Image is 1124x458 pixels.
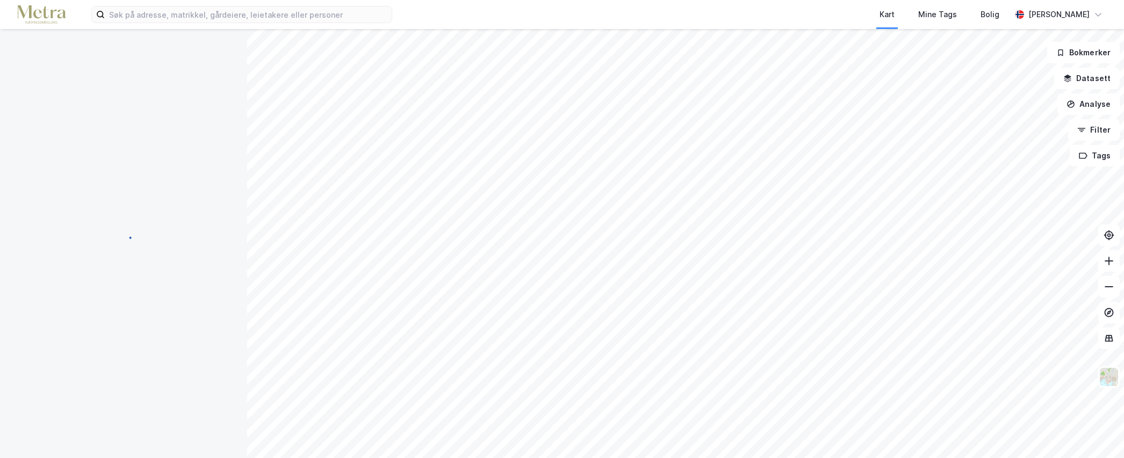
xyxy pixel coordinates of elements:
div: Kart [880,8,895,21]
button: Filter [1068,119,1120,141]
div: [PERSON_NAME] [1028,8,1090,21]
button: Bokmerker [1047,42,1120,63]
img: metra-logo.256734c3b2bbffee19d4.png [17,5,66,24]
button: Datasett [1054,68,1120,89]
div: Bolig [981,8,999,21]
img: Z [1099,367,1119,387]
div: Kontrollprogram for chat [1070,406,1124,458]
input: Søk på adresse, matrikkel, gårdeiere, leietakere eller personer [105,6,392,23]
img: spinner.a6d8c91a73a9ac5275cf975e30b51cfb.svg [115,229,132,246]
button: Analyse [1057,93,1120,115]
button: Tags [1070,145,1120,166]
iframe: Chat Widget [1070,406,1124,458]
div: Mine Tags [918,8,957,21]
